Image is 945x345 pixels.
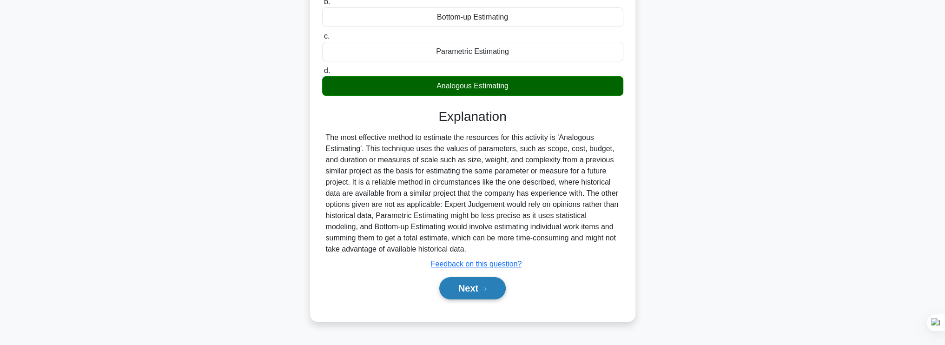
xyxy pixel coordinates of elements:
[322,7,623,27] div: Bottom-up Estimating
[326,132,620,255] div: The most effective method to estimate the resources for this activity is 'Analogous Estimating'. ...
[328,109,618,125] h3: Explanation
[322,42,623,61] div: Parametric Estimating
[322,76,623,96] div: Analogous Estimating
[439,277,506,299] button: Next
[431,260,522,268] a: Feedback on this question?
[324,32,330,40] span: c.
[324,66,330,74] span: d.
